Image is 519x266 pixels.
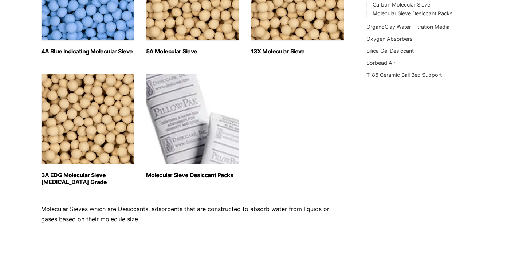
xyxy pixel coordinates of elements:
[41,172,134,186] h2: 3A EDG Molecular Sieve [MEDICAL_DATA] Grade
[373,1,430,8] a: Carbon Molecular Sieve
[373,10,453,16] a: Molecular Sieve Desiccant Packs
[146,74,239,179] a: Visit product category Molecular Sieve Desiccant Packs
[146,48,239,55] h2: 5A Molecular Sieve
[366,24,449,30] a: OrganoClay Water Filtration Media
[366,72,442,78] a: T-86 Ceramic Ball Bed Support
[41,48,134,55] h2: 4A Blue Indicating Molecular Sieve
[41,74,134,186] a: Visit product category 3A EDG Molecular Sieve Ethanol Grade
[146,172,239,179] h2: Molecular Sieve Desiccant Packs
[41,74,134,164] img: 3A EDG Molecular Sieve Ethanol Grade
[41,204,345,224] p: Molecular Sieves which are Desiccants, adsorbents that are constructed to absorb water from liqui...
[366,60,395,66] a: Sorbead Air
[366,48,414,54] a: Silica Gel Desiccant
[251,48,344,55] h2: 13X Molecular Sieve
[366,36,413,42] a: Oxygen Absorbers
[146,74,239,164] img: Molecular Sieve Desiccant Packs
